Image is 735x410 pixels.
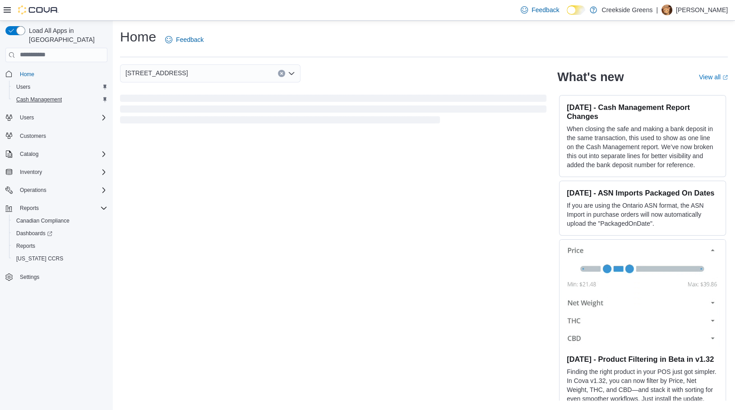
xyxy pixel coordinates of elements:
span: Dashboards [13,228,107,239]
h3: [DATE] - ASN Imports Packaged On Dates [567,188,718,197]
span: Loading [120,96,546,125]
span: Load All Apps in [GEOGRAPHIC_DATA] [25,26,107,44]
span: Users [20,114,34,121]
button: Canadian Compliance [9,214,111,227]
a: Customers [16,131,50,141]
span: Users [13,82,107,92]
a: Dashboards [13,228,56,239]
a: Reports [13,241,39,251]
a: Home [16,69,38,80]
span: Customers [16,130,107,141]
button: Reports [2,202,111,214]
a: Settings [16,272,43,282]
span: Reports [13,241,107,251]
span: Home [16,68,107,80]
nav: Complex example [5,64,107,307]
span: Catalog [16,149,107,159]
button: Cash Management [9,93,111,106]
span: Inventory [16,167,107,178]
span: Cash Management [16,96,62,103]
span: Users [16,112,107,123]
p: Creekside Greens [601,5,652,15]
p: If you are using the Ontario ASN format, the ASN Import in purchase orders will now automatically... [567,201,718,228]
span: Inventory [20,169,42,176]
span: [STREET_ADDRESS] [125,68,188,78]
span: Customers [20,132,46,140]
span: [US_STATE] CCRS [16,255,63,262]
span: Operations [20,187,46,194]
a: Feedback [162,31,207,49]
span: Canadian Compliance [13,215,107,226]
span: Home [20,71,34,78]
a: Dashboards [9,227,111,240]
span: Settings [16,271,107,282]
p: | [656,5,658,15]
p: When closing the safe and making a bank deposit in the same transaction, this used to show as one... [567,124,718,169]
span: Reports [16,203,107,214]
span: Catalog [20,150,38,158]
a: Cash Management [13,94,65,105]
span: Cash Management [13,94,107,105]
span: Settings [20,273,39,281]
button: Users [16,112,37,123]
span: Canadian Compliance [16,217,69,224]
button: Users [9,81,111,93]
img: Cova [18,5,59,14]
button: Inventory [2,166,111,178]
a: View allExternal link [699,73,728,81]
button: Home [2,68,111,81]
span: Dashboards [16,230,52,237]
button: Settings [2,270,111,283]
div: Layne Sharpe [661,5,672,15]
span: Washington CCRS [13,253,107,264]
button: Operations [16,185,50,196]
svg: External link [722,75,728,80]
h2: What's new [557,70,624,84]
span: Reports [16,242,35,250]
h3: [DATE] - Product Filtering in Beta in v1.32 [567,355,718,364]
button: Clear input [278,70,285,77]
button: [US_STATE] CCRS [9,252,111,265]
button: Catalog [2,148,111,160]
span: Feedback [532,5,559,14]
button: Reports [16,203,42,214]
h3: [DATE] - Cash Management Report Changes [567,103,718,121]
button: Open list of options [288,70,295,77]
button: Users [2,111,111,124]
span: Reports [20,205,39,212]
button: Operations [2,184,111,196]
span: Operations [16,185,107,196]
a: Canadian Compliance [13,215,73,226]
h1: Home [120,28,156,46]
a: Feedback [517,1,563,19]
span: Users [16,83,30,91]
a: Users [13,82,34,92]
button: Customers [2,129,111,142]
p: [PERSON_NAME] [676,5,728,15]
button: Reports [9,240,111,252]
button: Catalog [16,149,42,159]
span: Feedback [176,35,203,44]
a: [US_STATE] CCRS [13,253,67,264]
input: Dark Mode [567,5,586,15]
button: Inventory [16,167,46,178]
